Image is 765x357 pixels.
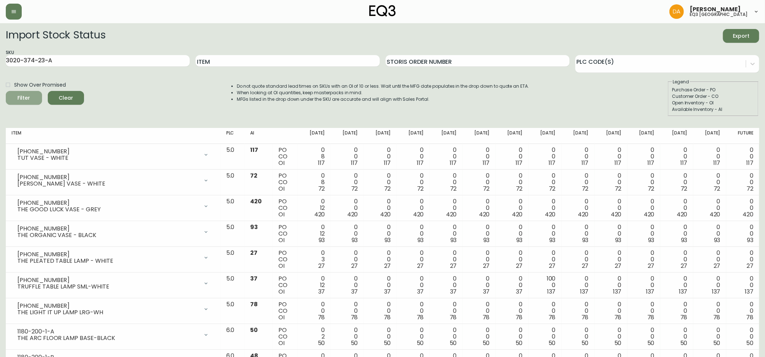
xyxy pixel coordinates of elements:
[501,301,523,321] div: 0 0
[220,195,245,221] td: 5.0
[17,155,199,161] div: TUT VASE - WHITE
[17,303,199,309] div: [PHONE_NUMBER]
[436,198,457,218] div: 0 0
[545,210,556,219] span: 420
[48,91,84,105] button: Clear
[681,236,688,244] span: 93
[370,250,391,269] div: 0 0
[304,250,325,269] div: 0 3
[417,236,424,244] span: 93
[237,83,529,90] li: Do not quote standard lead times on SKUs with an OI of 10 or less. Wait until the MFG date popula...
[318,262,325,270] span: 27
[713,159,720,167] span: 117
[417,159,424,167] span: 117
[220,128,245,144] th: PLC
[278,147,292,166] div: PO CO
[17,251,199,258] div: [PHONE_NUMBER]
[633,147,655,166] div: 0 0
[17,200,199,206] div: [PHONE_NUMBER]
[12,250,215,266] div: [PHONE_NUMBER]THE PLEATED TABLE LAMP - WHITE
[512,210,523,219] span: 420
[12,147,215,163] div: [PHONE_NUMBER]TUT VASE - WHITE
[446,210,457,219] span: 420
[337,198,358,218] div: 0 0
[732,250,753,269] div: 0 0
[666,224,688,244] div: 0 0
[12,275,215,291] div: [PHONE_NUMBER]TRUFFLE TABLE LAMP SML-WHITE
[666,198,688,218] div: 0 0
[337,301,358,321] div: 0 0
[278,262,285,270] span: OI
[250,326,258,334] span: 50
[250,274,257,283] span: 37
[567,250,589,269] div: 0 0
[534,327,556,346] div: 0 0
[534,301,556,321] div: 0 0
[436,224,457,244] div: 0 0
[436,275,457,295] div: 0 0
[413,210,424,219] span: 420
[278,287,285,296] span: OI
[450,159,457,167] span: 117
[12,173,215,188] div: [PHONE_NUMBER][PERSON_NAME] VASE - WHITE
[17,283,199,290] div: TRUFFLE TABLE LAMP SML-WHITE
[732,224,753,244] div: 0 0
[337,147,358,166] div: 0 0
[479,210,490,219] span: 420
[732,147,753,166] div: 0 0
[483,159,490,167] span: 117
[680,313,688,321] span: 78
[672,106,755,113] div: Available Inventory - AI
[732,301,753,321] div: 0 0
[384,159,391,167] span: 117
[337,327,358,346] div: 0 0
[468,147,490,166] div: 0 0
[672,93,755,100] div: Customer Order - CO
[250,171,257,180] span: 72
[417,184,424,193] span: 72
[699,250,720,269] div: 0 0
[278,275,292,295] div: PO CO
[384,236,391,244] span: 93
[463,128,496,144] th: [DATE]
[534,173,556,192] div: 0 0
[304,173,325,192] div: 0 8
[370,198,391,218] div: 0 0
[666,173,688,192] div: 0 0
[699,147,720,166] div: 0 0
[483,262,490,270] span: 27
[17,309,199,316] div: THE LIGHT IT UP LAMP LRG-WH
[548,313,556,321] span: 78
[615,184,622,193] span: 72
[314,210,325,219] span: 420
[581,313,589,321] span: 78
[12,327,215,343] div: 1180-200-1-ATHE ARC FLOOR LAMP BASE-BLACK
[304,224,325,244] div: 0 12
[732,173,753,192] div: 0 0
[600,198,622,218] div: 0 0
[699,301,720,321] div: 0 0
[567,173,589,192] div: 0 0
[690,12,748,17] h5: eq3 [GEOGRAPHIC_DATA]
[318,184,325,193] span: 72
[278,210,285,219] span: OI
[14,81,66,89] span: Show Over Promised
[614,313,622,321] span: 78
[319,236,325,244] span: 93
[6,128,220,144] th: Item
[384,287,391,296] span: 37
[714,236,720,244] span: 93
[580,287,589,296] span: 137
[278,173,292,192] div: PO CO
[403,301,424,321] div: 0 0
[600,275,622,295] div: 0 0
[403,147,424,166] div: 0 0
[714,184,720,193] span: 72
[450,287,457,296] span: 37
[352,236,358,244] span: 93
[672,79,690,85] legend: Legend
[351,262,358,270] span: 27
[430,128,463,144] th: [DATE]
[17,328,199,335] div: 1180-200-1-A
[516,184,523,193] span: 72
